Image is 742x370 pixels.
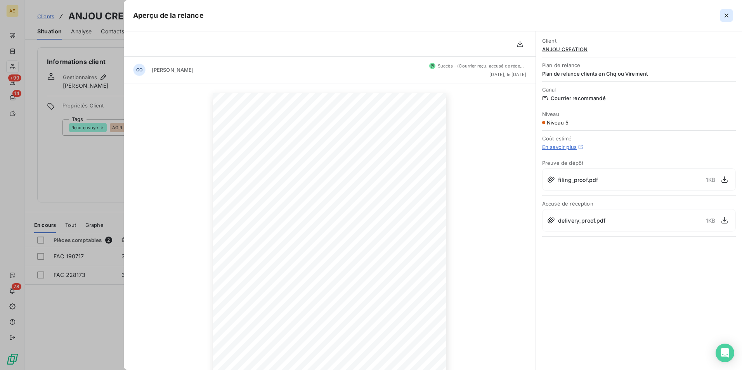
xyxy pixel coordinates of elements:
[542,160,736,166] span: Preuve de dépôt
[542,62,736,68] span: Plan de relance
[235,303,378,306] span: Nous vous [MEDICAL_DATA] d'agréer, Monsieur, l'expression de nos salutations distinguées./
[409,143,428,145] span: D.82615541928
[235,315,293,318] span: Responsable Administratif et financier
[542,86,736,93] span: Canal
[542,38,736,44] span: Client
[542,95,736,101] span: Courrier recommandé
[542,111,736,117] span: Niveau
[324,246,335,249] span: Retard
[235,218,422,221] span: Sauf erreur ou omission de notre part, vous trouverez ci-dessous la liste détaillée des factures ...
[235,256,255,259] span: FAC 190717
[407,256,425,259] span: 1 942,81 €
[234,120,257,123] span: [GEOGRAPHIC_DATA]
[235,221,304,225] span: ne nous est pas [MEDICAL_DATA] parvenue.
[234,109,244,111] span: SAS APL
[235,210,279,213] span: Monsieur [PERSON_NAME],
[339,164,393,168] span: 49290 CHALONNES SUR LOIRE
[542,135,736,142] span: Coût estimé
[235,246,260,249] span: Factures échues
[339,157,369,161] span: ANJOU CREATION
[235,287,348,291] span: nous serons dans l’obligation d’engager des poursuites à votre encontre./
[489,72,526,77] span: [DATE], le [DATE]
[558,216,606,225] span: delivery_proof.pdf
[397,140,432,143] span: 82705546310663100000 1/1
[345,161,423,164] span: [GEOGRAPHIC_DATA] - ZA du Rabouin
[133,64,146,76] div: CO
[716,344,734,362] div: Open Intercom Messenger
[235,276,322,279] span: règlement, merci de ne pas tenir compte de ce courrier./
[542,71,736,77] span: Plan de relance clients en Chq ou Virement
[404,187,414,190] span: [DATE]
[235,272,421,275] span: Vous voudrez bien nous régler ces factures par tout moyen à votre convenance. Toutefois, si vous ...
[235,311,264,314] span: [PERSON_NAME]
[542,201,736,207] span: Accusé de réception
[706,216,715,225] span: 1 KB
[235,194,355,198] span: Objet : [APL Expert-Comptable] Dernière relance avant mise en recouvrement
[321,256,338,259] span: 1303 jours
[234,113,246,116] span: CS 80655
[234,111,260,113] span: [STREET_ADDRESS]
[152,67,194,73] span: [PERSON_NAME]
[407,246,424,249] span: Solde TTC
[303,233,357,237] span: Total TTC à régler : 1 942,81 €
[133,10,204,21] h5: Aperçu de la relance
[438,63,556,69] span: Succès - (Courrier reçu, accusé de réception disponible)
[558,176,598,184] span: filing_proof.pdf
[235,284,420,287] span: À défaut de paiement, ou d’accord d’un étalement de paiement acceptable de votre part dans un dél...
[339,168,371,171] span: [GEOGRAPHIC_DATA]
[706,176,715,184] span: 1 KB
[547,119,569,126] span: Niveau 5
[542,144,577,150] a: En savoir plus
[542,46,736,52] span: ANJOU CREATION
[339,161,341,164] span: 9
[235,295,302,299] span: Vous remerciant pour votre compréhension.
[234,118,266,120] span: 49100 [GEOGRAPHIC_DATA]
